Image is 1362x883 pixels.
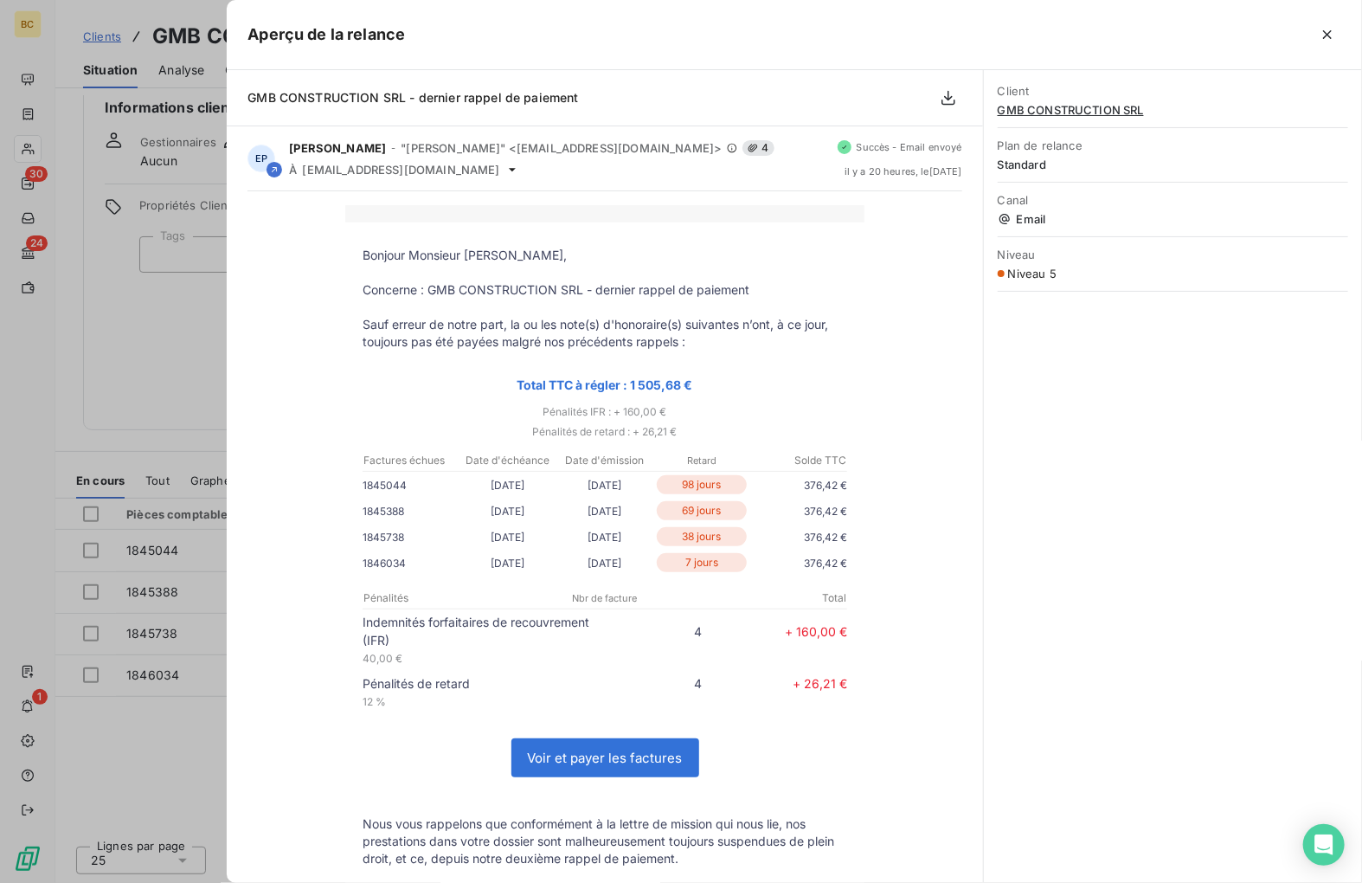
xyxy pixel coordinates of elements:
p: Pénalités [363,590,524,606]
span: [PERSON_NAME] [289,141,386,155]
p: [DATE] [459,528,556,546]
p: Pénalités de retard : + 26,21 € [345,422,864,441]
div: EP [247,145,275,172]
p: 376,42 € [750,528,847,546]
h5: Aperçu de la relance [247,23,405,47]
p: 4 [605,622,702,641]
p: Bonjour Monsieur [PERSON_NAME], [363,247,847,264]
p: 376,42 € [750,502,847,520]
p: Nous vous rappelons que conformément à la lettre de mission qui nous lie, nos prestations dans vo... [363,815,847,867]
p: 376,42 € [750,554,847,572]
p: Concerne : GMB CONSTRUCTION SRL - dernier rappel de paiement [363,281,847,299]
p: 38 jours [657,527,747,546]
p: 40,00 € [363,649,605,667]
p: + 160,00 € [702,622,847,641]
p: Pénalités IFR : + 160,00 € [345,402,864,422]
span: il y a 20 heures , le [DATE] [845,166,962,177]
p: Factures échues [363,453,459,468]
p: [DATE] [459,554,556,572]
span: Standard [998,158,1348,171]
p: Date d'échéance [460,453,556,468]
p: Total TTC à régler : 1 505,68 € [363,375,847,395]
span: À [289,163,297,177]
p: [DATE] [556,554,653,572]
span: "[PERSON_NAME]" <[EMAIL_ADDRESS][DOMAIN_NAME]> [401,141,722,155]
p: 12 % [363,693,605,711]
p: 1845738 [363,528,459,546]
span: Succès - Email envoyé [857,142,962,152]
span: GMB CONSTRUCTION SRL - dernier rappel de paiement [247,90,578,105]
p: 1845388 [363,502,459,520]
span: Email [998,212,1348,226]
p: Date d'émission [557,453,652,468]
span: Plan de relance [998,139,1348,152]
p: Indemnités forfaitaires de recouvrement (IFR) [363,613,605,649]
span: Canal [998,193,1348,207]
span: 4 [742,140,774,156]
p: 1845044 [363,476,459,494]
p: 7 jours [657,553,747,572]
p: [DATE] [556,528,653,546]
p: Nbr de facture [525,590,685,606]
p: [DATE] [556,476,653,494]
span: Client [998,84,1348,98]
p: 376,42 € [750,476,847,494]
p: Total [686,590,846,606]
p: [DATE] [459,476,556,494]
span: [EMAIL_ADDRESS][DOMAIN_NAME] [303,163,500,177]
p: 4 [605,674,702,693]
p: + 26,21 € [702,674,847,693]
p: [DATE] [556,502,653,520]
p: Pénalités de retard [363,674,605,693]
span: Niveau [998,248,1348,261]
div: Open Intercom Messenger [1303,824,1345,866]
a: Voir et payer les factures [512,739,698,777]
span: - [391,143,395,153]
p: Sauf erreur de notre part, la ou les note(s) d'honoraire(s) suivantes n’ont, à ce jour, toujours ... [363,316,847,351]
p: Retard [654,453,749,468]
span: Niveau 5 [1008,267,1057,280]
p: [DATE] [459,502,556,520]
span: GMB CONSTRUCTION SRL [998,103,1348,117]
p: Solde TTC [751,453,846,468]
p: 98 jours [657,475,747,494]
p: 1846034 [363,554,459,572]
p: 69 jours [657,501,747,520]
